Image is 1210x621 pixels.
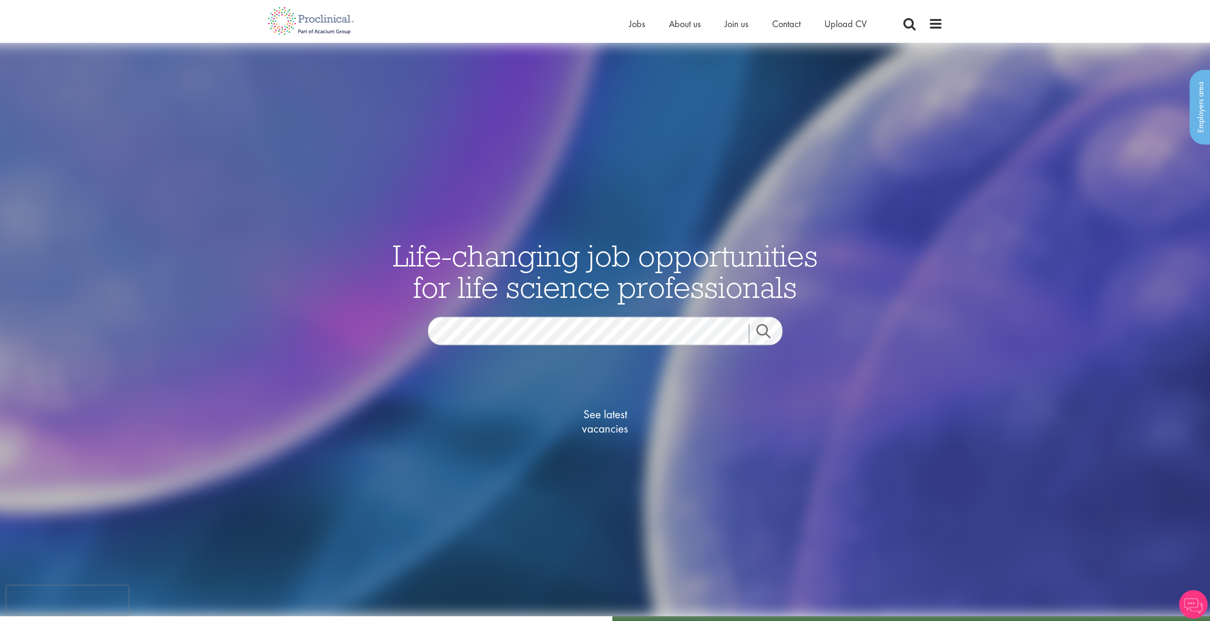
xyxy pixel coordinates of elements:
a: Upload CV [824,18,867,30]
a: Join us [725,18,748,30]
a: Jobs [629,18,645,30]
a: Job search submit button [749,324,790,343]
iframe: reCAPTCHA [7,586,128,614]
span: Life-changing job opportunities for life science professionals [393,236,818,306]
span: See latest vacancies [558,407,653,435]
img: Chatbot [1179,590,1208,619]
a: About us [669,18,701,30]
a: Contact [772,18,801,30]
a: See latestvacancies [558,369,653,473]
